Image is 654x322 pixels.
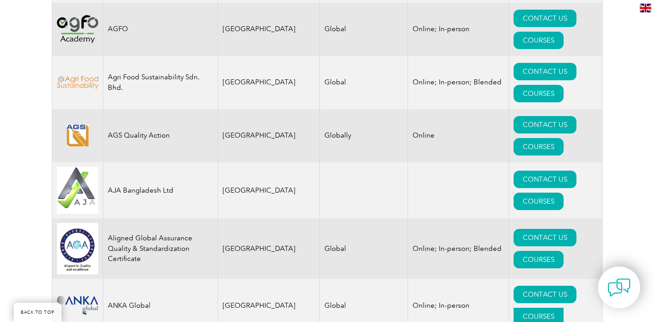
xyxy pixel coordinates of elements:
a: CONTACT US [514,116,576,133]
a: CONTACT US [514,229,576,246]
img: 049e7a12-d1a0-ee11-be37-00224893a058-logo.jpg [57,223,98,274]
a: CONTACT US [514,10,576,27]
td: [GEOGRAPHIC_DATA] [218,3,320,56]
td: Aligned Global Assurance Quality & Standardization Certificate [103,218,218,279]
img: e8128bb3-5a91-eb11-b1ac-002248146a66-logo.png [57,124,98,147]
td: [GEOGRAPHIC_DATA] [218,56,320,109]
a: COURSES [514,193,564,210]
td: AGFO [103,3,218,56]
a: CONTACT US [514,171,576,188]
td: [GEOGRAPHIC_DATA] [218,218,320,279]
a: CONTACT US [514,286,576,303]
td: Online [408,109,509,162]
td: AJA Bangladesh Ltd [103,162,218,219]
a: COURSES [514,85,564,102]
a: COURSES [514,251,564,268]
a: BACK TO TOP [14,303,61,322]
td: [GEOGRAPHIC_DATA] [218,109,320,162]
td: AGS Quality Action [103,109,218,162]
td: Globally [320,109,408,162]
td: Online; In-person [408,3,509,56]
img: 2d900779-188b-ea11-a811-000d3ae11abd-logo.png [57,15,98,43]
td: Agri Food Sustainability Sdn. Bhd. [103,56,218,109]
img: c09c33f4-f3a0-ea11-a812-000d3ae11abd-logo.png [57,296,98,315]
td: Global [320,56,408,109]
a: CONTACT US [514,63,576,80]
a: COURSES [514,138,564,155]
td: Online; In-person; Blended [408,218,509,279]
td: [GEOGRAPHIC_DATA] [218,162,320,219]
td: Global [320,218,408,279]
img: f9836cf2-be2c-ed11-9db1-00224814fd52-logo.png [57,76,98,89]
td: Online; In-person; Blended [408,56,509,109]
img: en [640,4,651,12]
a: COURSES [514,32,564,49]
img: e9ac0e2b-848c-ef11-8a6a-00224810d884-logo.jpg [57,167,98,214]
td: Global [320,3,408,56]
img: contact-chat.png [608,276,631,299]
